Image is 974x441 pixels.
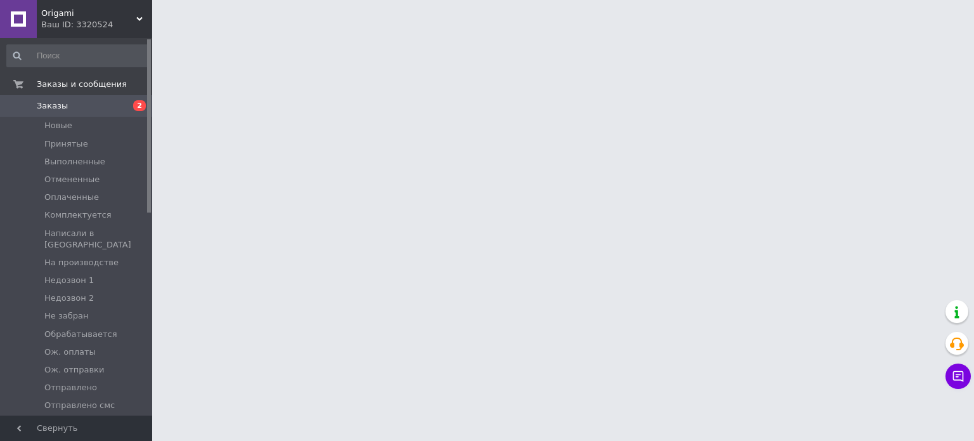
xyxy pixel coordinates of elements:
span: Принятые [44,138,88,150]
div: Ваш ID: 3320524 [41,19,152,30]
span: Новые [44,120,72,131]
span: Origami [41,8,136,19]
span: Не забран [44,310,89,322]
input: Поиск [6,44,150,67]
span: Отправлено смс [44,400,115,411]
span: На производстве [44,257,119,268]
span: Недозвон 2 [44,293,94,304]
span: Отмененные [44,174,100,185]
span: Обрабатывается [44,329,117,340]
span: Заказы [37,100,68,112]
span: Оплаченные [44,192,99,203]
span: Комплектуется [44,209,111,221]
span: Недозвон 1 [44,275,94,286]
span: Выполненные [44,156,105,168]
span: Отправлено [44,382,97,393]
span: Заказы и сообщения [37,79,127,90]
span: Написали в [GEOGRAPHIC_DATA] [44,228,148,251]
span: 2 [133,100,146,111]
span: Ож. оплаты [44,346,96,358]
button: Чат с покупателем [945,364,971,389]
span: Ож. отправки [44,364,104,376]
